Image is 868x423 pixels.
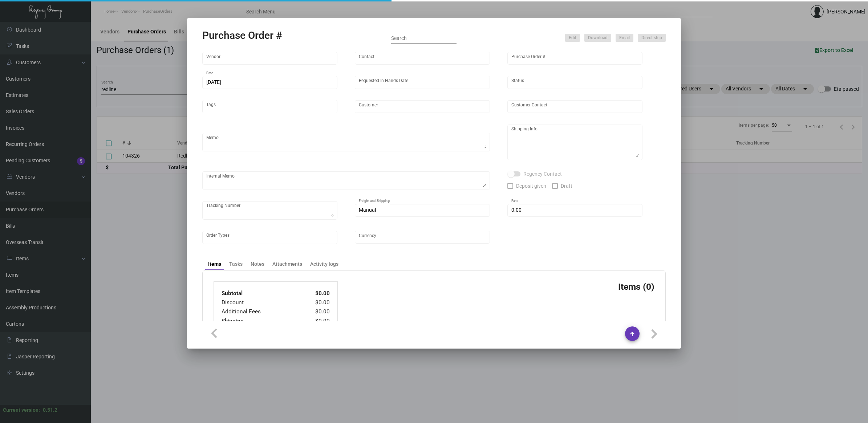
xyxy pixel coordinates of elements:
[300,307,330,316] td: $0.00
[300,317,330,326] td: $0.00
[523,170,562,178] span: Regency Contact
[221,317,300,326] td: Shipping
[221,289,300,298] td: Subtotal
[300,298,330,307] td: $0.00
[641,35,662,41] span: Direct ship
[618,281,654,292] h3: Items (0)
[584,34,611,42] button: Download
[569,35,576,41] span: Edit
[251,260,264,268] div: Notes
[561,182,572,190] span: Draft
[516,182,546,190] span: Deposit given
[43,406,57,414] div: 0.51.2
[616,34,633,42] button: Email
[229,260,243,268] div: Tasks
[221,298,300,307] td: Discount
[221,307,300,316] td: Additional Fees
[359,207,376,213] span: Manual
[638,34,666,42] button: Direct ship
[619,35,630,41] span: Email
[310,260,338,268] div: Activity logs
[565,34,580,42] button: Edit
[300,289,330,298] td: $0.00
[208,260,221,268] div: Items
[272,260,302,268] div: Attachments
[3,406,40,414] div: Current version:
[588,35,608,41] span: Download
[202,29,282,42] h2: Purchase Order #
